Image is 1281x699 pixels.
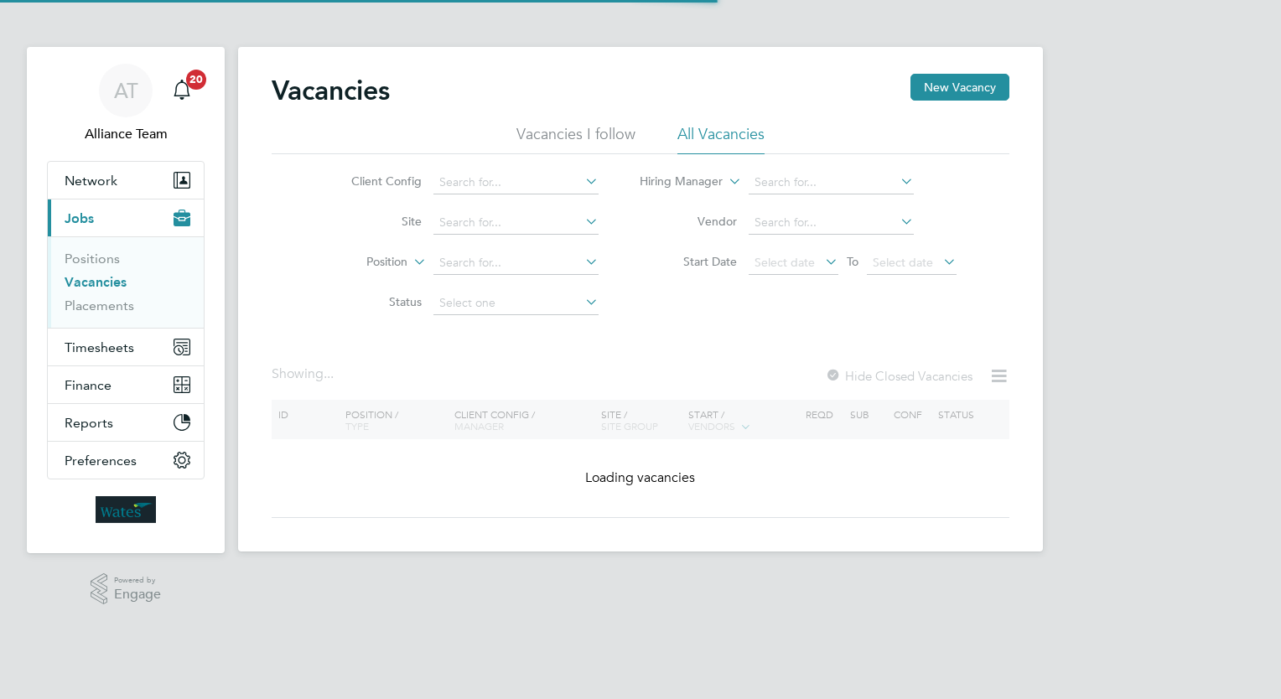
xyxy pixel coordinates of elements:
[114,588,161,602] span: Engage
[65,298,134,313] a: Placements
[65,210,94,226] span: Jobs
[65,173,117,189] span: Network
[165,64,199,117] a: 20
[325,294,422,309] label: Status
[48,199,204,236] button: Jobs
[48,442,204,479] button: Preferences
[325,173,422,189] label: Client Config
[65,339,134,355] span: Timesheets
[325,214,422,229] label: Site
[48,329,204,365] button: Timesheets
[433,292,599,315] input: Select one
[324,365,334,382] span: ...
[677,124,765,154] li: All Vacancies
[272,74,390,107] h2: Vacancies
[47,124,205,144] span: Alliance Team
[910,74,1009,101] button: New Vacancy
[47,496,205,523] a: Go to home page
[755,255,815,270] span: Select date
[48,366,204,403] button: Finance
[47,64,205,144] a: ATAlliance Team
[640,254,737,269] label: Start Date
[433,251,599,275] input: Search for...
[65,274,127,290] a: Vacancies
[749,211,914,235] input: Search for...
[65,251,120,267] a: Positions
[27,47,225,553] nav: Main navigation
[114,80,138,101] span: AT
[433,211,599,235] input: Search for...
[48,236,204,328] div: Jobs
[842,251,864,272] span: To
[311,254,407,271] label: Position
[626,173,723,190] label: Hiring Manager
[186,70,206,90] span: 20
[640,214,737,229] label: Vendor
[516,124,635,154] li: Vacancies I follow
[272,365,337,383] div: Showing
[91,573,162,605] a: Powered byEngage
[114,573,161,588] span: Powered by
[65,453,137,469] span: Preferences
[65,415,113,431] span: Reports
[825,368,972,384] label: Hide Closed Vacancies
[48,162,204,199] button: Network
[96,496,156,523] img: wates-logo-retina.png
[749,171,914,194] input: Search for...
[433,171,599,194] input: Search for...
[65,377,112,393] span: Finance
[48,404,204,441] button: Reports
[873,255,933,270] span: Select date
